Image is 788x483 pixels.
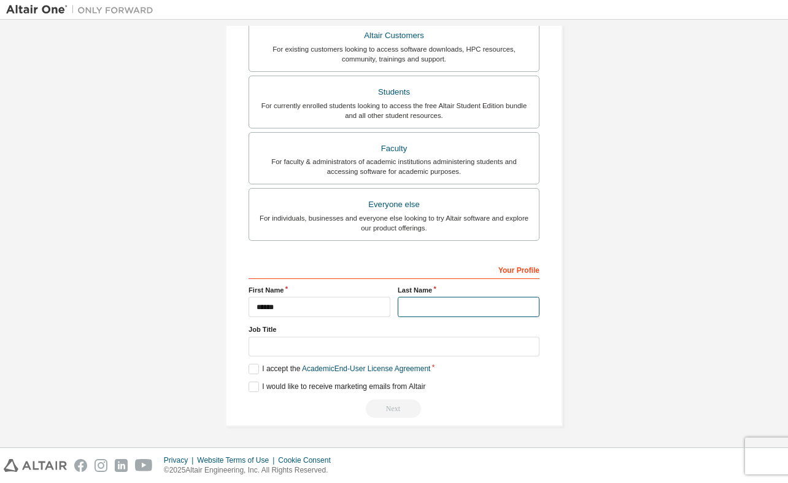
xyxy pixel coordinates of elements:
label: Last Name [398,285,539,295]
div: Your Profile [249,259,539,279]
label: I would like to receive marketing emails from Altair [249,382,425,392]
div: Cookie Consent [278,455,338,465]
img: facebook.svg [74,459,87,472]
div: Read and acccept EULA to continue [249,399,539,418]
div: Website Terms of Use [197,455,278,465]
a: Academic End-User License Agreement [302,364,430,373]
div: For faculty & administrators of academic institutions administering students and accessing softwa... [257,157,531,176]
img: altair_logo.svg [4,459,67,472]
div: Faculty [257,140,531,157]
p: © 2025 Altair Engineering, Inc. All Rights Reserved. [164,465,338,476]
img: youtube.svg [135,459,153,472]
div: Students [257,84,531,101]
label: Job Title [249,324,539,334]
div: Altair Customers [257,27,531,44]
img: instagram.svg [95,459,107,472]
img: Altair One [6,4,160,16]
img: linkedin.svg [115,459,128,472]
div: For currently enrolled students looking to access the free Altair Student Edition bundle and all ... [257,101,531,120]
label: First Name [249,285,390,295]
div: For existing customers looking to access software downloads, HPC resources, community, trainings ... [257,44,531,64]
label: I accept the [249,364,430,374]
div: Privacy [164,455,197,465]
div: For individuals, businesses and everyone else looking to try Altair software and explore our prod... [257,213,531,233]
div: Everyone else [257,196,531,213]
